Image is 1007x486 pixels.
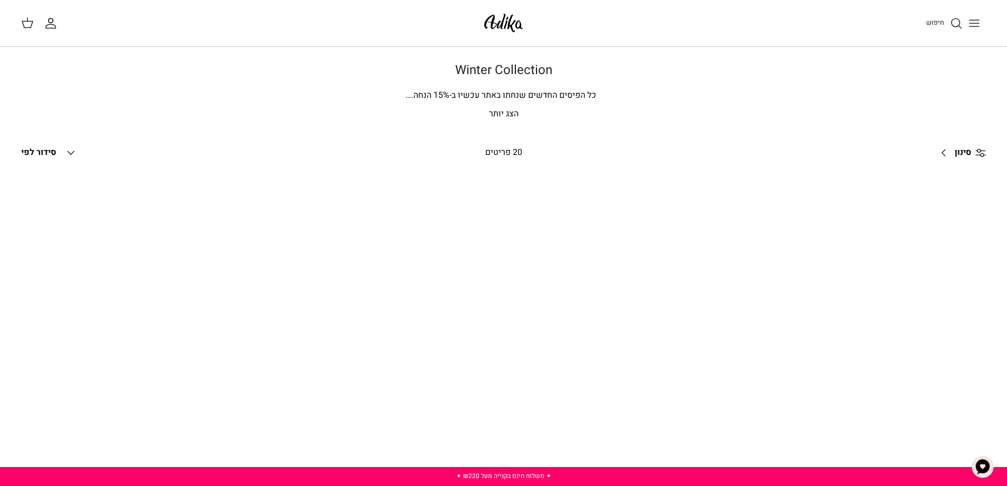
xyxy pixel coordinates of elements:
span: סינון [955,146,971,160]
span: סידור לפי [21,146,56,159]
span: 15 [433,89,443,102]
span: חיפוש [926,17,944,27]
a: חיפוש [926,17,963,30]
a: סינון [934,140,986,166]
button: סידור לפי [21,141,77,164]
div: 20 פריטים [392,146,615,160]
h1: Winter Collection [134,63,874,78]
a: החשבון שלי [44,17,61,30]
span: % הנחה. [405,89,449,102]
p: הצג יותר [134,107,874,121]
span: כל הפיסים החדשים שנחתו באתר עכשיו ב- [449,89,596,102]
img: Adika IL [481,11,526,35]
button: Toggle menu [963,12,986,35]
a: ✦ משלוח חינם בקנייה מעל ₪220 ✦ [456,471,551,481]
button: צ'אט [967,451,999,483]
